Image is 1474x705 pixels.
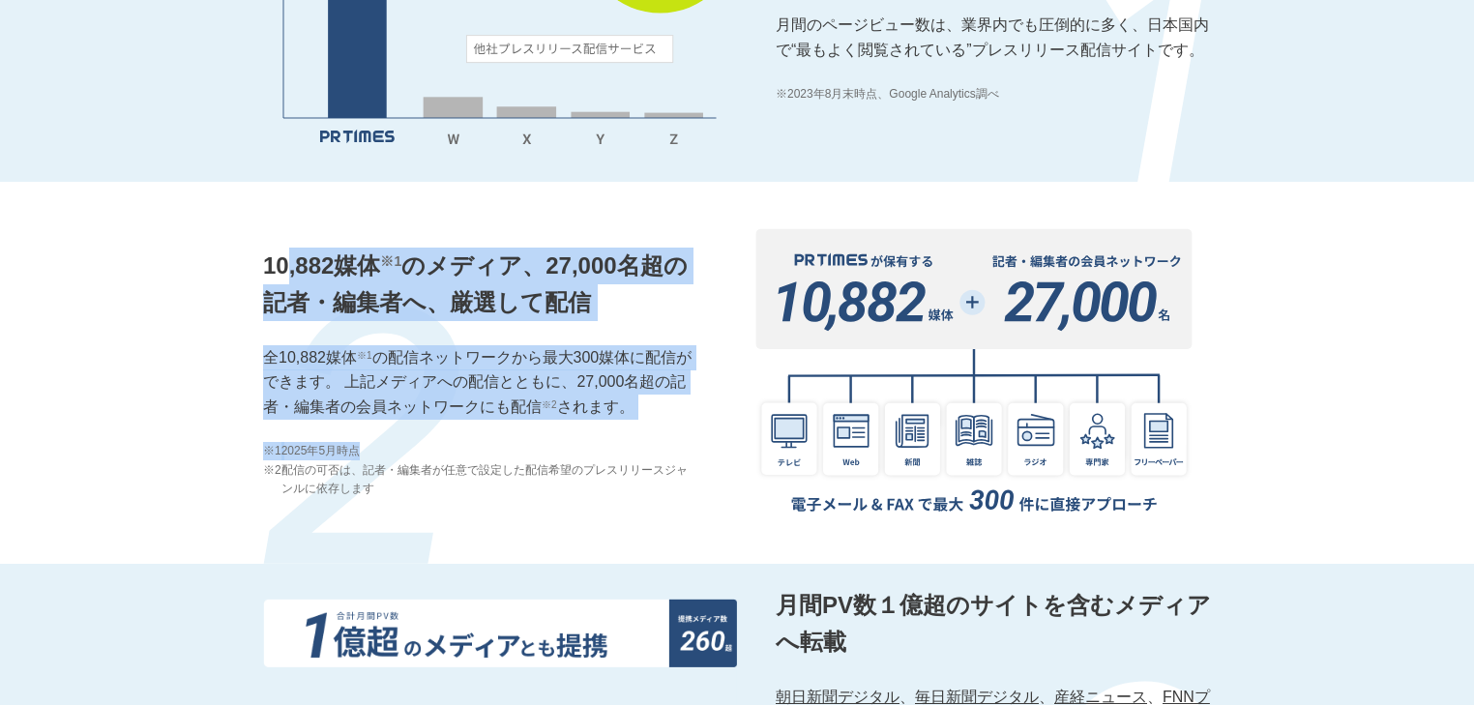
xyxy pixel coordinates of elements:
[776,85,1211,103] span: ※2023年8月末時点、Google Analytics調べ
[776,587,1211,661] p: 月間PV数１億超のサイトを含むメディアへ転載
[281,442,360,460] span: 2025年5月時点
[357,350,372,361] span: ※1
[380,253,401,269] span: ※1
[263,345,698,420] p: 全10,882媒体 の配信ネットワークから最大300媒体に配信ができます。 上記メディアへの配信とともに、27,000名超の記者・編集者の会員ネットワークにも配信 されます。
[915,689,1039,705] a: 毎日新聞デジタル
[263,248,698,322] p: 10,882媒体 のメディア、27,000名超の記者・編集者へ、厳選して配信
[776,689,899,705] a: 朝日新聞デジタル
[542,399,557,410] span: ※2
[1054,689,1147,705] a: 産経ニュース
[281,461,698,498] span: 配信の可否は、記者・編集者が任意で設定した配信希望のプレスリリースジャンルに依存します
[737,205,1211,541] img: 10,882媒体※1のメディア、27,000名超の記者・編集者へ、厳選して配信
[263,442,281,460] span: ※1
[263,461,281,498] span: ※2
[776,13,1211,62] p: 月間のページビュー数は、業界内でも圧倒的に多く、日本国内で“最もよく閲覧されている”プレスリリース配信サイトです。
